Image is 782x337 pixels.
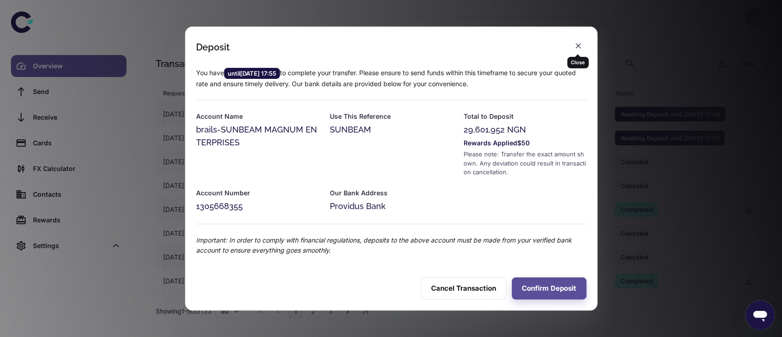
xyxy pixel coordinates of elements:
p: You have to complete your transfer. Please ensure to send funds within this timeframe to secure y... [196,68,586,89]
div: Deposit [196,42,230,53]
h6: Account Name [196,111,319,122]
div: 29,601,952 NGN [463,123,586,136]
div: Providus Bank [329,200,452,213]
h6: Use This Reference [329,111,452,122]
button: Cancel Transaction [421,277,506,299]
div: 1305668355 [196,200,319,213]
h6: Total to Deposit [463,111,586,122]
h6: Rewards Applied $50 [463,138,586,148]
iframe: Button to launch messaging window [745,300,775,330]
button: Confirm Deposit [512,277,586,299]
h6: Account Number [196,188,319,198]
div: brails-SUNBEAM MAGNUM ENTERPRISES [196,123,319,149]
div: SUNBEAM [329,123,452,136]
div: Close [567,57,589,68]
p: Important: In order to comply with financial regulations, deposits to the above account must be m... [196,235,586,255]
div: Please note: Transfer the exact amount shown. Any deviation could result in transaction cancellat... [463,150,586,177]
span: until [DATE] 17:55 [224,69,280,78]
h6: Our Bank Address [329,188,452,198]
